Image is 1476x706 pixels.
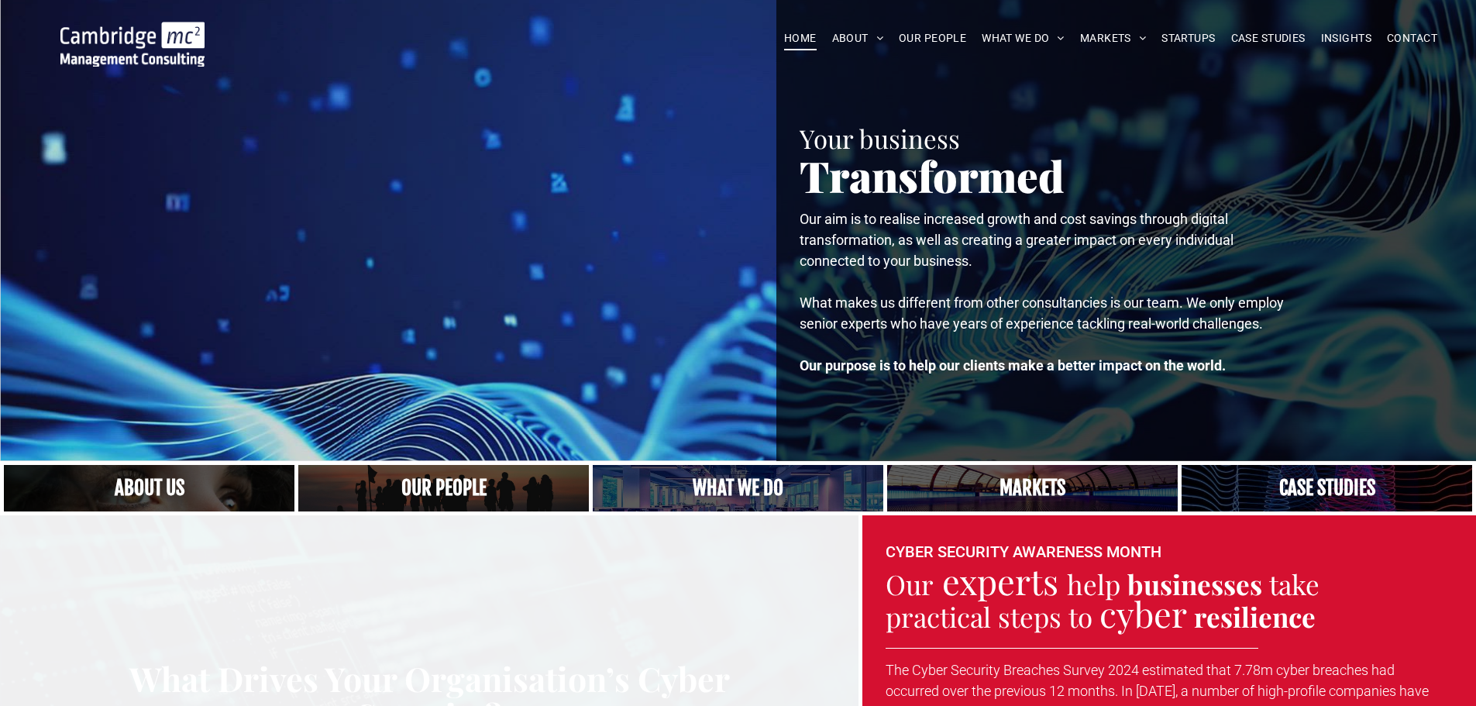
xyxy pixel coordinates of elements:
span: Transformed [800,146,1065,204]
span: cyber [1099,590,1187,636]
a: HOME [776,26,824,50]
span: experts [942,557,1058,604]
a: A yoga teacher lifting his whole body off the ground in the peacock pose [593,465,883,511]
a: STARTUPS [1154,26,1223,50]
a: OUR PEOPLE [891,26,974,50]
span: take practical steps to [886,566,1319,635]
strong: businesses [1127,566,1262,602]
span: Our [886,566,934,602]
a: Close up of woman's face, centered on her eyes [4,465,294,511]
a: A crowd in silhouette at sunset, on a rise or lookout point [298,465,589,511]
span: Your business [800,121,960,155]
strong: Our purpose is to help our clients make a better impact on the world. [800,357,1226,374]
span: help [1067,566,1120,602]
img: Go to Homepage [60,22,205,67]
a: ABOUT [824,26,892,50]
a: MARKETS [1072,26,1154,50]
span: What makes us different from other consultancies is our team. We only employ senior experts who h... [800,294,1284,332]
a: WHAT WE DO [974,26,1072,50]
a: CONTACT [1379,26,1445,50]
a: CASE STUDIES [1223,26,1313,50]
span: Our aim is to realise increased growth and cost savings through digital transformation, as well a... [800,211,1233,269]
font: CYBER SECURITY AWARENESS MONTH [886,542,1161,561]
a: INSIGHTS [1313,26,1379,50]
strong: resilience [1194,598,1316,635]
